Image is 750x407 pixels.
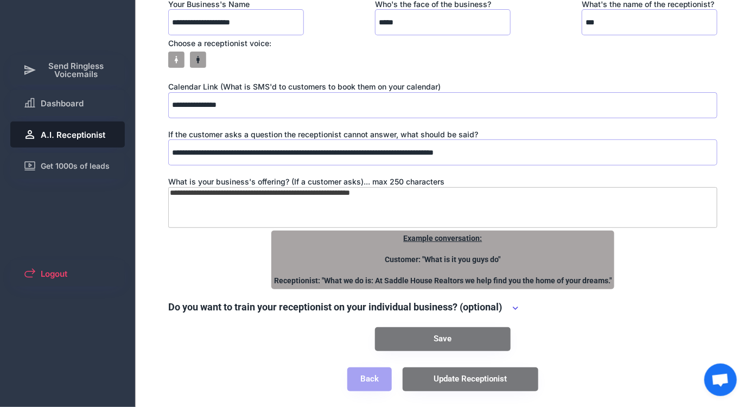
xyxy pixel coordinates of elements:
[375,327,511,351] button: Save
[10,90,125,116] button: Dashboard
[168,176,717,187] div: What is your business's offering? (If a customer asks)... max 250 characters
[168,81,717,92] div: Calendar Link (What is SMS'd to customers to book them on your calendar)
[403,367,538,391] button: Update Receptionist
[10,55,125,85] button: Send Ringless Voicemails
[168,129,717,140] div: If the customer asks a question the receptionist cannot answer, what should be said?
[41,131,105,139] span: A.I. Receptionist
[10,260,125,287] button: Logout
[10,122,125,148] button: A.I. Receptionist
[704,364,737,396] a: Open chat
[41,99,84,107] span: Dashboard
[41,270,67,278] span: Logout
[168,301,502,313] font: Do you want to train your receptionist on your individual business? (optional)
[41,62,112,78] span: Send Ringless Voicemails
[168,38,304,49] div: Choose a receptionist voice:
[41,162,110,170] span: Get 1000s of leads
[10,153,125,179] button: Get 1000s of leads
[347,367,392,391] button: Back
[271,231,614,289] div: Customer: "What is it you guys do" Receptionist: "What we do is: At Saddle House Realtors we help...
[404,234,482,243] u: Example conversation:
